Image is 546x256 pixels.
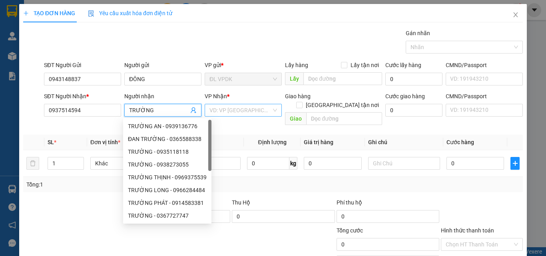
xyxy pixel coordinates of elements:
[123,133,211,145] div: ĐAN TRƯỜNG - 0365588338
[205,61,282,69] div: VP gửi
[504,4,527,26] button: Close
[123,158,211,171] div: TRƯỜNG - 0938273055
[23,10,29,16] span: plus
[285,62,308,68] span: Lấy hàng
[48,139,54,145] span: SL
[368,157,440,170] input: Ghi Chú
[304,139,333,145] span: Giá trị hàng
[285,93,311,99] span: Giao hàng
[190,107,197,113] span: user-add
[128,147,207,156] div: TRƯỜNG - 0935118118
[385,73,442,85] input: Cước lấy hàng
[95,157,157,169] span: Khác
[128,186,207,194] div: TRƯỜNG LONG - 0966284484
[87,10,106,29] img: logo.jpg
[10,10,50,50] img: logo.jpg
[347,61,382,69] span: Lấy tận nơi
[67,30,110,37] b: [DOMAIN_NAME]
[441,227,494,234] label: Hình thức thanh toán
[446,139,474,145] span: Cước hàng
[88,10,94,17] img: icon
[123,171,211,184] div: TRƯỜNG THỊNH - 0969375539
[406,30,430,36] label: Gán nhãn
[44,61,121,69] div: SĐT Người Gửi
[124,92,201,101] div: Người nhận
[44,92,121,101] div: SĐT Người Nhận
[123,120,211,133] div: TRƯỜNG AN - 0939136776
[446,61,523,69] div: CMND/Passport
[303,72,382,85] input: Dọc đường
[123,196,211,209] div: TRƯỜNG PHÁT - 0914583381
[365,135,443,150] th: Ghi chú
[285,72,303,85] span: Lấy
[128,173,207,182] div: TRƯỜNG THỊNH - 0969375539
[49,12,79,49] b: Gửi khách hàng
[232,199,250,206] span: Thu Hộ
[209,73,277,85] span: ĐL VPDK
[337,227,363,234] span: Tổng cước
[512,12,519,18] span: close
[123,145,211,158] div: TRƯỜNG - 0935118118
[385,93,425,99] label: Cước giao hàng
[23,10,75,16] span: TẠO ĐƠN HÀNG
[123,209,211,222] div: TRƯỜNG - 0367727747
[385,104,442,117] input: Cước giao hàng
[285,112,306,125] span: Giao
[124,61,201,69] div: Người gửi
[304,157,361,170] input: 0
[67,38,110,48] li: (c) 2017
[90,139,120,145] span: Đơn vị tính
[26,180,211,189] div: Tổng: 1
[128,211,207,220] div: TRƯỜNG - 0367727747
[123,184,211,196] div: TRƯỜNG LONG - 0966284484
[337,198,439,210] div: Phí thu hộ
[128,122,207,131] div: TRƯỜNG AN - 0939136776
[205,93,227,99] span: VP Nhận
[10,52,42,103] b: Phúc An Express
[128,135,207,143] div: ĐAN TRƯỜNG - 0365588338
[303,101,382,109] span: [GEOGRAPHIC_DATA] tận nơi
[306,112,382,125] input: Dọc đường
[26,157,39,170] button: delete
[510,157,520,170] button: plus
[128,198,207,207] div: TRƯỜNG PHÁT - 0914583381
[88,10,172,16] span: Yêu cầu xuất hóa đơn điện tử
[128,160,207,169] div: TRƯỜNG - 0938273055
[385,62,421,68] label: Cước lấy hàng
[511,160,519,167] span: plus
[258,139,286,145] span: Định lượng
[446,92,523,101] div: CMND/Passport
[289,157,297,170] span: kg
